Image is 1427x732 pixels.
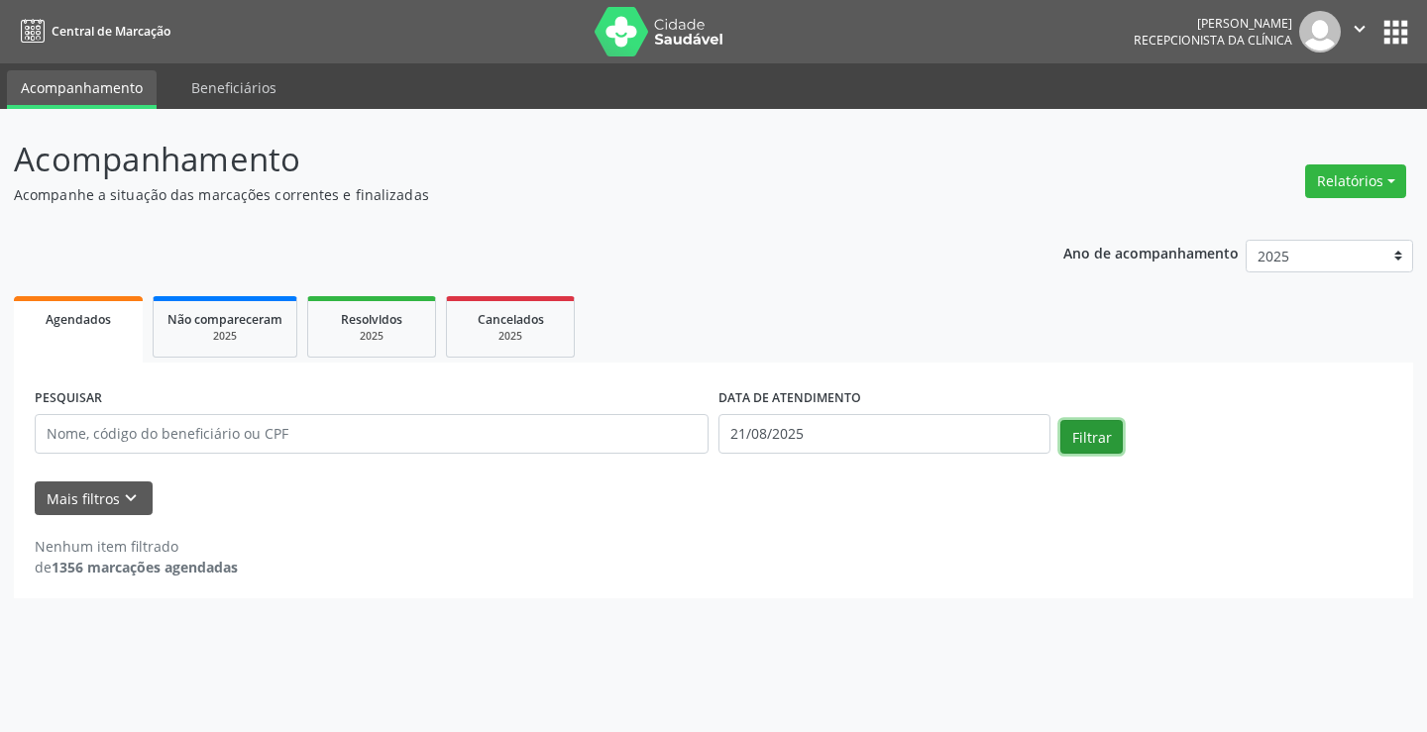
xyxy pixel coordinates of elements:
[177,70,290,105] a: Beneficiários
[35,557,238,577] div: de
[167,311,282,328] span: Não compareceram
[1299,11,1341,52] img: img
[46,311,111,328] span: Agendados
[478,311,544,328] span: Cancelados
[120,487,142,509] i: keyboard_arrow_down
[341,311,402,328] span: Resolvidos
[1305,164,1406,198] button: Relatórios
[35,414,709,454] input: Nome, código do beneficiário ou CPF
[52,23,170,40] span: Central de Marcação
[1134,15,1292,32] div: [PERSON_NAME]
[322,329,421,344] div: 2025
[7,70,157,109] a: Acompanhamento
[718,383,861,414] label: DATA DE ATENDIMENTO
[1063,240,1239,264] p: Ano de acompanhamento
[461,329,560,344] div: 2025
[1060,420,1123,454] button: Filtrar
[167,329,282,344] div: 2025
[35,383,102,414] label: PESQUISAR
[14,184,993,205] p: Acompanhe a situação das marcações correntes e finalizadas
[1134,32,1292,49] span: Recepcionista da clínica
[52,558,238,576] strong: 1356 marcações agendadas
[14,15,170,48] a: Central de Marcação
[1349,18,1371,40] i: 
[718,414,1050,454] input: Selecione um intervalo
[1378,15,1413,50] button: apps
[35,481,153,516] button: Mais filtroskeyboard_arrow_down
[14,135,993,184] p: Acompanhamento
[1341,11,1378,52] button: 
[35,536,238,557] div: Nenhum item filtrado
